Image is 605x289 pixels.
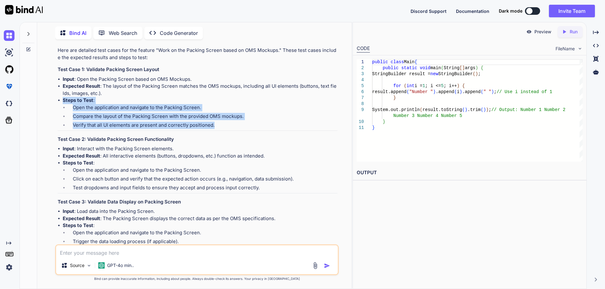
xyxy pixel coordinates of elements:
[465,107,467,112] span: )
[526,29,532,35] img: preview
[441,83,443,88] span: 5
[393,95,396,100] span: }
[438,71,473,76] span: StringBuilder
[409,89,433,94] span: "Number "
[58,66,337,73] h3: Test Case 1: Validate Packing Screen Layout
[4,30,14,41] img: chat
[63,160,93,166] strong: Steps to Test
[459,89,462,94] span: )
[68,229,337,238] li: Open the application and navigate to the Packing Screen.
[372,89,406,94] span: result.append
[481,65,483,70] span: {
[63,97,93,103] strong: Steps to Test
[497,89,552,94] span: // Use i instead of 1
[456,8,489,14] button: Documentation
[68,175,337,184] li: Click on each button and verify that the expected action occurs (e.g., navigation, data submission).
[372,107,420,112] span: System.out.println
[63,145,337,153] li: : Interact with the Packing Screen elements.
[462,89,481,94] span: .append
[433,89,435,94] span: )
[58,198,337,206] h3: Test Case 3: Validate Data Display on Packing Screen
[456,8,489,14] span: Documentation
[556,46,575,52] span: FileName
[63,215,100,221] strong: Expected Result
[160,29,198,37] p: Code Generator
[383,65,398,70] span: public
[411,8,447,14] span: Discord Support
[457,83,459,88] span: )
[406,89,409,94] span: (
[357,89,364,95] div: 6
[475,71,478,76] span: )
[441,65,443,70] span: (
[457,89,459,94] span: i
[478,71,481,76] span: ;
[357,65,364,71] div: 2
[357,71,364,77] div: 3
[491,107,565,112] span: // Output: Number 1 Number 2
[353,165,586,180] h2: OUTPUT
[68,167,337,175] li: Open the application and navigate to the Packing Screen.
[414,83,422,88] span: i =
[70,262,84,269] p: Source
[357,101,364,107] div: 8
[420,107,422,112] span: (
[491,89,494,94] span: )
[68,184,337,193] li: Test dropdowns and input fields to ensure they accept and process input correctly.
[393,83,401,88] span: for
[475,65,478,70] span: )
[467,107,481,112] span: .trim
[420,65,430,70] span: void
[414,59,417,64] span: {
[390,59,404,64] span: class
[462,65,464,70] span: ]
[435,89,454,94] span: .append
[401,65,417,70] span: static
[534,29,551,35] p: Preview
[404,59,414,64] span: Main
[430,65,441,70] span: main
[462,107,464,112] span: (
[444,65,459,70] span: String
[483,107,486,112] span: )
[577,46,583,51] img: chevron down
[63,159,337,193] li: :
[109,29,137,37] p: Web Search
[570,29,578,35] p: Run
[357,125,364,131] div: 11
[372,125,375,130] span: }
[63,215,337,222] li: : The Packing Screen displays the correct data as per the OMS specifications.
[4,64,14,75] img: githubLight
[499,8,522,14] span: Dark mode
[486,107,488,112] span: )
[68,122,337,131] li: Verify that all UI elements are present and correctly positioned.
[422,83,425,88] span: 1
[372,59,388,64] span: public
[481,107,483,112] span: (
[107,262,134,269] p: GPT-4o min..
[4,98,14,109] img: darkCloudIdeIcon
[357,45,370,53] div: CODE
[63,222,337,256] li: :
[63,76,74,82] strong: Input
[406,83,414,88] span: int
[357,83,364,89] div: 5
[473,71,475,76] span: (
[430,71,438,76] span: new
[462,83,464,88] span: {
[63,153,337,160] li: : All interactive elements (buttons, dropdowns, etc.) function as intended.
[465,65,475,70] span: args
[63,208,74,214] strong: Input
[5,5,43,14] img: Bind AI
[98,262,105,269] img: GPT-4o mini
[312,262,319,269] img: attachment
[4,262,14,273] img: settings
[422,107,462,112] span: result.toString
[63,222,93,228] strong: Steps to Test
[63,83,100,89] strong: Expected Result
[494,89,496,94] span: ;
[63,83,337,97] li: : The layout of the Packing Screen matches the OMS mockups, including all UI elements (buttons, t...
[69,29,86,37] p: Bind AI
[481,89,483,94] span: (
[411,8,447,14] button: Discord Support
